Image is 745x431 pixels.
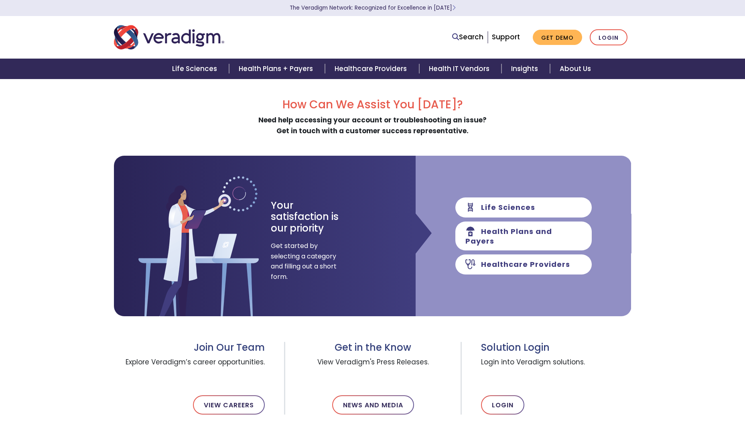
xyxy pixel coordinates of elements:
[162,59,229,79] a: Life Sciences
[304,354,441,382] span: View Veradigm's Press Releases.
[325,59,419,79] a: Healthcare Providers
[114,354,265,382] span: Explore Veradigm’s career opportunities.
[452,32,483,43] a: Search
[193,395,265,415] a: View Careers
[304,342,441,354] h3: Get in the Know
[229,59,325,79] a: Health Plans + Payers
[258,115,487,136] strong: Need help accessing your account or troubleshooting an issue? Get in touch with a customer succes...
[481,354,631,382] span: Login into Veradigm solutions.
[481,395,524,415] a: Login
[332,395,414,415] a: News and Media
[271,241,337,282] span: Get started by selecting a category and filling out a short form.
[114,24,224,51] img: Veradigm logo
[481,342,631,354] h3: Solution Login
[271,200,353,234] h3: Your satisfaction is our priority
[492,32,520,42] a: Support
[590,29,627,46] a: Login
[501,59,550,79] a: Insights
[533,30,582,45] a: Get Demo
[114,98,631,112] h2: How Can We Assist You [DATE]?
[419,59,501,79] a: Health IT Vendors
[452,4,456,12] span: Learn More
[550,59,601,79] a: About Us
[114,342,265,354] h3: Join Our Team
[290,4,456,12] a: The Veradigm Network: Recognized for Excellence in [DATE]Learn More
